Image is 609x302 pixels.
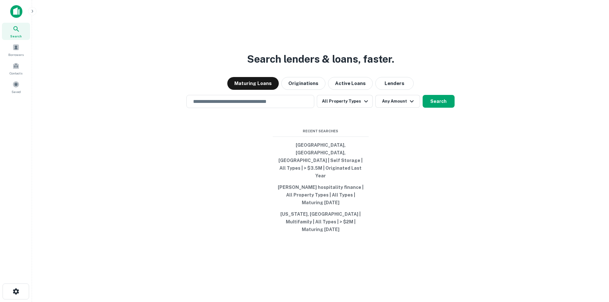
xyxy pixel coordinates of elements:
[10,34,22,39] span: Search
[273,139,369,182] button: [GEOGRAPHIC_DATA], [GEOGRAPHIC_DATA], [GEOGRAPHIC_DATA] | Self Storage | All Types | > $3.5M | Or...
[273,128,369,134] span: Recent Searches
[317,95,372,108] button: All Property Types
[10,71,22,76] span: Contacts
[247,51,394,67] h3: Search lenders & loans, faster.
[273,208,369,235] button: [US_STATE], [GEOGRAPHIC_DATA] | Multifamily | All Types | > $2M | Maturing [DATE]
[281,77,325,90] button: Originations
[12,89,21,94] span: Saved
[273,182,369,208] button: [PERSON_NAME] hospitality finance | All Property Types | All Types | Maturing [DATE]
[328,77,373,90] button: Active Loans
[2,41,30,58] a: Borrowers
[375,77,414,90] button: Lenders
[2,23,30,40] a: Search
[375,95,420,108] button: Any Amount
[2,60,30,77] a: Contacts
[227,77,279,90] button: Maturing Loans
[2,78,30,96] a: Saved
[423,95,455,108] button: Search
[10,5,22,18] img: capitalize-icon.png
[8,52,24,57] span: Borrowers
